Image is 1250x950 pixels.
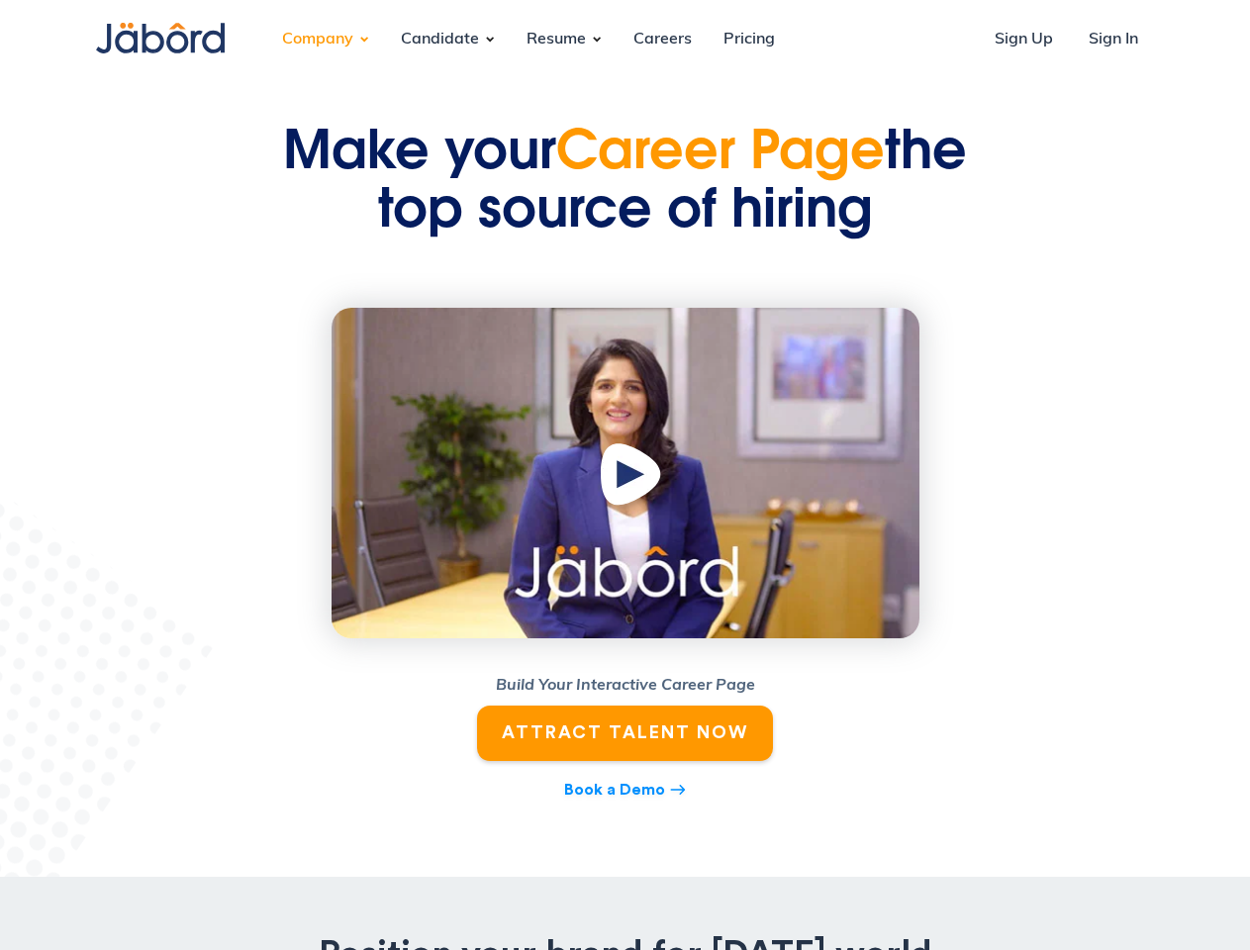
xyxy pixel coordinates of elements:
div: east [669,777,687,804]
div: Resume [511,13,602,66]
a: ATTRACT TALENT NOW [477,706,773,760]
img: Company Career Page [332,308,919,639]
div: Candidate [385,13,495,66]
a: Pricing [708,13,791,66]
a: Careers [618,13,708,66]
div: Company [266,13,369,66]
span: Career Page [556,129,885,182]
strong: Build Your Interactive Career Page [496,678,755,694]
h1: Make your the top source of hiring [279,127,972,244]
a: Sign In [1073,13,1154,66]
a: Book a Demoeast [477,777,773,804]
strong: ATTRACT TALENT NOW [502,723,748,741]
div: Book a Demo [564,778,665,802]
a: open lightbox [332,308,919,639]
img: Jabord Candidate [96,23,225,53]
a: Sign Up [979,13,1069,66]
img: Play Button [596,440,671,518]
